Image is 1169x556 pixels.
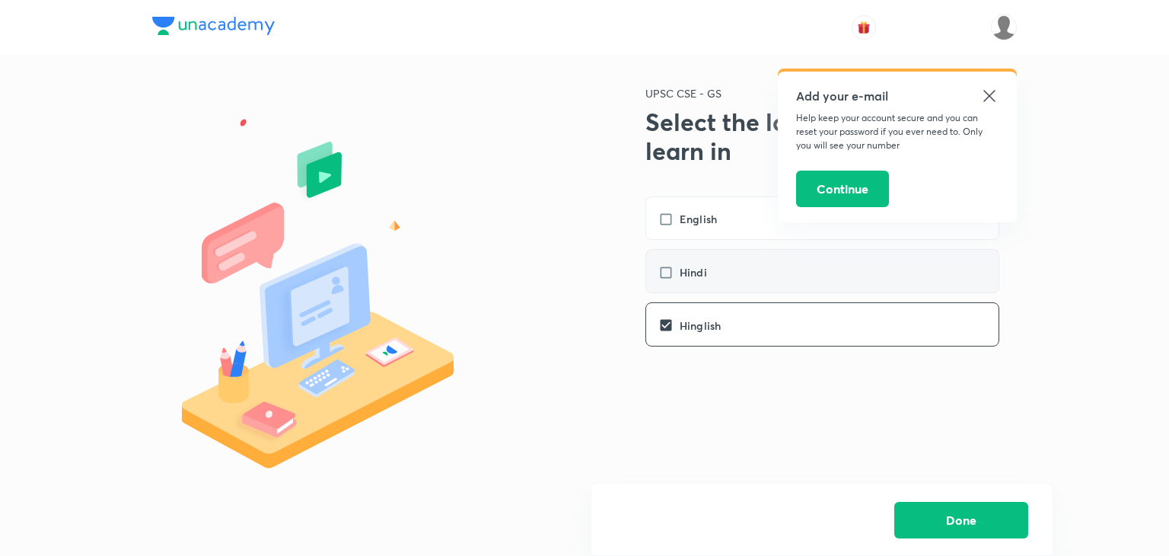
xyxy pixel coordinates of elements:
[852,15,876,40] button: avatar
[991,14,1017,40] img: dm
[645,107,1017,166] h2: Select the language you want to learn in
[152,78,542,501] img: start_screen
[796,111,999,152] p: Help keep your account secure and you can reset your password if you ever need to. Only you will ...
[796,87,999,105] h5: Add your e-mail
[152,17,275,35] img: Company Logo
[680,264,707,280] h6: Hindi
[796,171,889,207] button: Continue
[857,21,871,34] img: avatar
[152,17,275,39] a: Company Logo
[680,318,721,334] h6: Hinglish
[680,211,717,227] h6: English
[645,85,1017,101] p: UPSC CSE - GS
[894,502,1028,538] button: Done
